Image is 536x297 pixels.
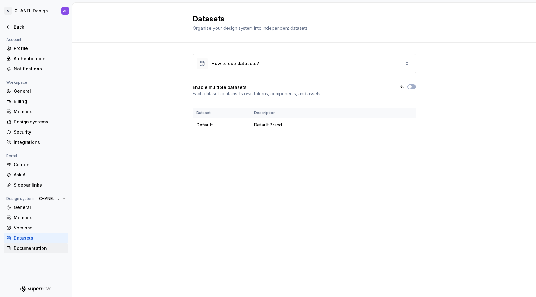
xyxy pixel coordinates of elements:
[4,213,68,223] a: Members
[4,43,68,53] a: Profile
[4,22,68,32] a: Back
[4,7,12,15] div: C
[4,233,68,243] a: Datasets
[4,243,68,253] a: Documentation
[14,204,66,211] div: General
[4,79,30,86] div: Workspace
[193,84,247,91] h4: Enable multiple datasets
[14,129,66,135] div: Security
[4,170,68,180] a: Ask AI
[4,107,68,117] a: Members
[4,137,68,147] a: Integrations
[193,14,409,24] h2: Datasets
[212,60,259,67] div: How to use datasets?
[14,139,66,145] div: Integrations
[193,91,321,97] p: Each dataset contains its own tokens, components, and assets.
[4,54,68,64] a: Authentication
[250,118,400,132] td: Default Brand
[193,25,309,31] span: Organize your design system into independent datasets.
[4,195,36,202] div: Design system
[400,84,405,89] label: No
[14,245,66,251] div: Documentation
[14,24,66,30] div: Back
[4,96,68,106] a: Billing
[4,223,68,233] a: Versions
[14,98,66,104] div: Billing
[4,117,68,127] a: Design systems
[250,108,400,118] th: Description
[1,4,71,18] button: CCHANEL Design SystemAR
[14,8,54,14] div: CHANEL Design System
[4,180,68,190] a: Sidebar links
[4,152,20,160] div: Portal
[14,182,66,188] div: Sidebar links
[14,66,66,72] div: Notifications
[14,235,66,241] div: Datasets
[4,64,68,74] a: Notifications
[14,55,66,62] div: Authentication
[14,88,66,94] div: General
[63,8,68,13] div: AR
[20,286,51,292] svg: Supernova Logo
[14,119,66,125] div: Design systems
[14,109,66,115] div: Members
[39,196,60,201] span: CHANEL Design System
[4,127,68,137] a: Security
[4,160,68,170] a: Content
[4,36,24,43] div: Account
[14,162,66,168] div: Content
[4,86,68,96] a: General
[193,108,250,118] th: Dataset
[4,202,68,212] a: General
[14,215,66,221] div: Members
[14,172,66,178] div: Ask AI
[14,45,66,51] div: Profile
[14,225,66,231] div: Versions
[196,122,247,128] div: Default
